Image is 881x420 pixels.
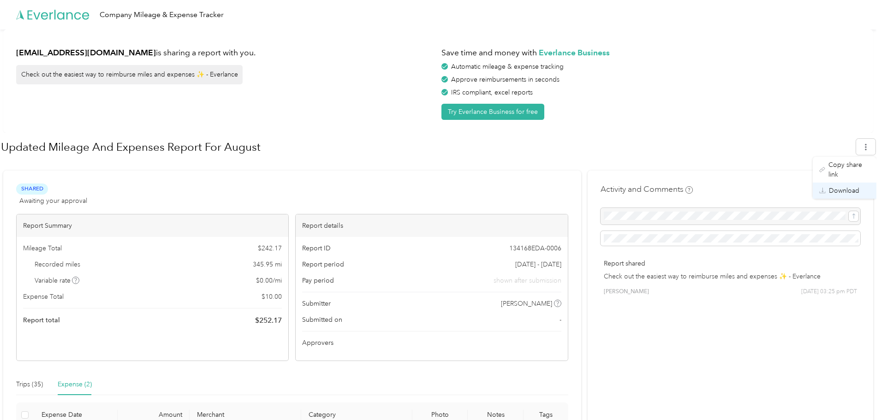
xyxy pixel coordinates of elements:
span: Automatic mileage & expense tracking [451,63,564,71]
span: $ 252.17 [255,315,282,326]
div: Tags [531,411,561,419]
span: IRS compliant, excel reports [451,89,533,96]
span: Expense Total [23,292,64,302]
span: [DATE] - [DATE] [515,260,561,269]
span: Report ID [302,243,331,253]
p: Report shared [604,259,857,268]
span: Recorded miles [35,260,80,269]
span: $ 0.00 / mi [256,276,282,285]
div: Expense (2) [58,379,92,390]
div: Report details [296,214,567,237]
span: Report total [23,315,60,325]
span: Submitter [302,299,331,308]
span: 345.95 mi [253,260,282,269]
span: Approvers [302,338,333,348]
span: [DATE] 03:25 pm PDT [801,288,857,296]
p: Check out the easiest way to reimburse miles and expenses ✨ - Everlance [604,272,857,281]
span: Variable rate [35,276,80,285]
strong: Everlance Business [539,47,610,57]
span: Approve reimbursements in seconds [451,76,560,83]
span: Copy share link [828,160,870,179]
span: Report period [302,260,344,269]
span: $ 10.00 [262,292,282,302]
span: Shared [16,183,48,194]
span: - [560,315,561,325]
h1: is sharing a report with you. [16,47,435,59]
div: Company Mileage & Expense Tracker [100,9,224,21]
div: Trips (35) [16,379,43,390]
div: Check out the easiest way to reimburse miles and expenses ✨ - Everlance [16,65,243,84]
span: Submitted on [302,315,342,325]
span: [PERSON_NAME] [604,288,649,296]
h4: Activity and Comments [601,183,693,195]
h1: Save time and money with [441,47,860,59]
span: Awaiting your approval [19,196,87,206]
span: 134168EDA-0006 [509,243,561,253]
div: Report Summary [17,214,288,237]
span: Download [829,186,859,195]
span: $ 242.17 [258,243,282,253]
button: Try Everlance Business for free [441,104,544,120]
h1: Updated Mileage And Expenses Report For August [1,136,850,158]
span: Mileage Total [23,243,62,253]
span: [PERSON_NAME] [501,299,552,308]
span: shown after submission [494,276,561,285]
strong: [EMAIL_ADDRESS][DOMAIN_NAME] [16,47,156,57]
span: Pay period [302,276,334,285]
